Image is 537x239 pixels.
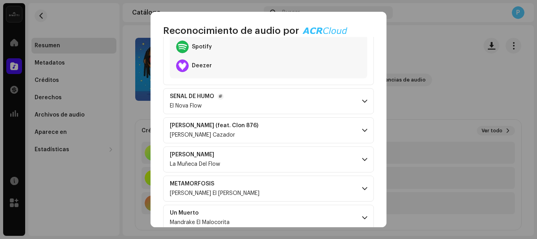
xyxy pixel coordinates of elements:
[170,93,224,100] span: SEÑAL DE HUMO
[163,24,299,37] span: Reconocimiento de audio por
[170,132,235,138] span: Jerry El Cazador
[163,117,374,143] p-accordion-header: [PERSON_NAME] (feat. Clon 876)[PERSON_NAME] Cazador
[163,146,374,172] p-accordion-header: [PERSON_NAME]La Muñeca Del Flow
[170,191,259,196] span: Ronny El Profeta
[163,88,374,114] p-accordion-header: SEÑAL DE HUMOEl Nova Flow
[170,220,230,225] span: Mandrake El Malocorita
[170,103,202,109] span: El Nova Flow
[192,63,212,69] strong: Deezer
[170,181,214,187] strong: METAMORFOSIS
[170,210,199,216] strong: Un Muerto
[170,161,220,167] span: La Muñeca Del Flow
[170,122,268,129] span: Vamono Rulay (feat. Clon 876)
[192,44,212,50] strong: Spotify
[170,93,214,100] strong: SEÑAL DE HUMO
[170,122,258,129] strong: [PERSON_NAME] (feat. Clon 876)
[170,152,224,158] span: Chuky BoBo
[170,152,214,158] strong: [PERSON_NAME]
[163,176,374,202] p-accordion-header: METAMORFOSIS[PERSON_NAME] El [PERSON_NAME]
[170,181,259,187] span: METAMORFOSIS
[170,210,230,216] span: Un Muerto
[163,205,374,231] p-accordion-header: Un MuertoMandrake El Malocorita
